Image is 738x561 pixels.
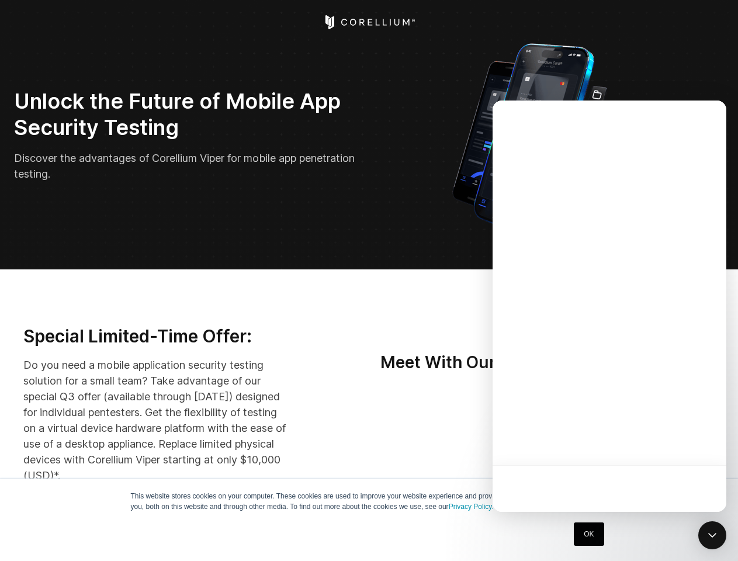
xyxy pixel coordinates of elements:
[380,352,661,372] strong: Meet With Our Team To Get Started
[23,325,289,348] h3: Special Limited-Time Offer:
[14,88,361,141] h2: Unlock the Future of Mobile App Security Testing
[698,521,726,549] div: Open Intercom Messenger
[442,37,618,241] img: Corellium_VIPER_Hero_1_1x
[574,522,604,546] a: OK
[323,15,415,29] a: Corellium Home
[131,491,608,512] p: This website stores cookies on your computer. These cookies are used to improve your website expe...
[14,152,355,180] span: Discover the advantages of Corellium Viper for mobile app penetration testing.
[449,503,494,511] a: Privacy Policy.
